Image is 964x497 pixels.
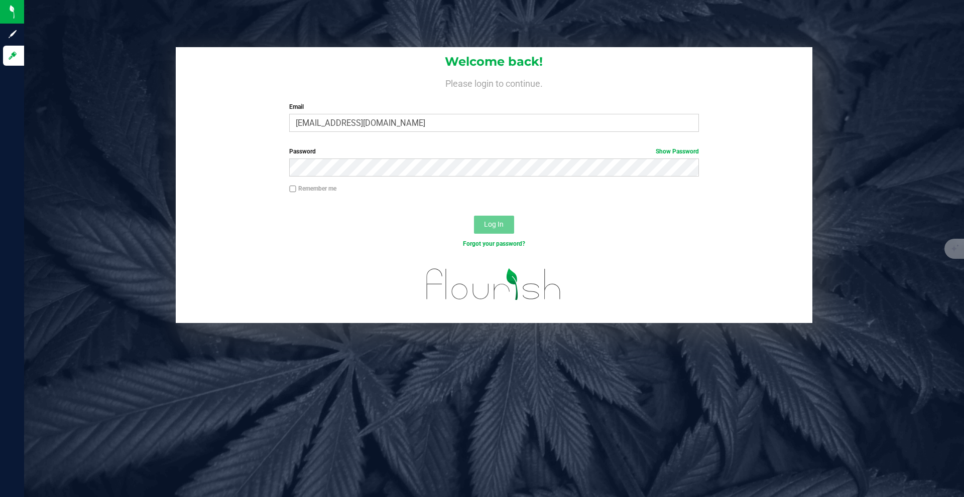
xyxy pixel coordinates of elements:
[176,55,812,68] h1: Welcome back!
[656,148,699,155] a: Show Password
[8,29,18,39] inline-svg: Sign up
[8,51,18,61] inline-svg: Log in
[463,240,525,247] a: Forgot your password?
[289,148,316,155] span: Password
[474,216,514,234] button: Log In
[414,259,573,310] img: flourish_logo.svg
[484,220,504,228] span: Log In
[289,186,296,193] input: Remember me
[289,184,336,193] label: Remember me
[176,76,812,88] h4: Please login to continue.
[289,102,698,111] label: Email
